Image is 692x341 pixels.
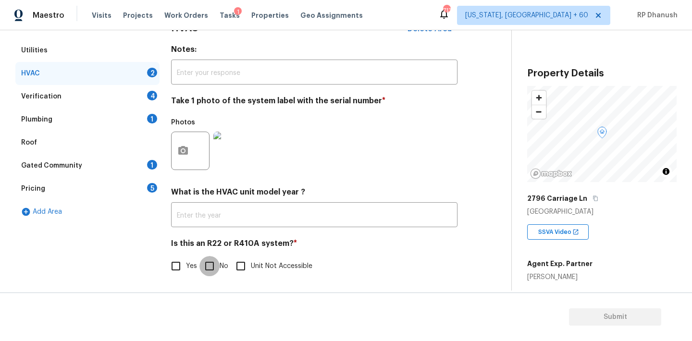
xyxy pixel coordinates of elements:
h4: What is the HVAC unit model year ? [171,187,457,201]
div: 1 [147,114,157,123]
h4: Is this an R22 or R410A system? [171,239,457,252]
div: Add Area [15,200,160,223]
div: 1 [147,160,157,170]
button: Zoom in [532,91,546,105]
h4: Take 1 photo of the system label with the serial number [171,96,457,110]
div: Gated Community [21,161,82,170]
div: 713 [443,6,450,15]
span: Yes [186,261,197,271]
div: 2 [147,68,157,77]
span: Maestro [33,11,64,20]
div: Pricing [21,184,45,194]
div: 1 [234,7,242,17]
span: No [220,261,228,271]
div: Plumbing [21,115,52,124]
img: Open In New Icon [572,229,579,235]
span: [US_STATE], [GEOGRAPHIC_DATA] + 60 [465,11,588,20]
h4: Notes: [171,45,457,58]
span: Tasks [220,12,240,19]
input: Enter your response [171,62,457,85]
div: 5 [147,183,157,193]
button: Copy Address [591,194,600,203]
button: Zoom out [532,105,546,119]
canvas: Map [527,86,677,182]
h3: Property Details [527,69,677,78]
span: Unit Not Accessible [251,261,312,271]
span: RP Dhanush [633,11,678,20]
span: SSVA Video [538,227,575,237]
div: Roof [21,138,37,147]
button: Toggle attribution [660,166,672,177]
div: HVAC [21,69,40,78]
span: Projects [123,11,153,20]
span: Properties [251,11,289,20]
span: Toggle attribution [663,166,669,177]
div: Map marker [597,127,607,142]
div: Utilities [21,46,48,55]
h5: Agent Exp. Partner [527,259,593,268]
h5: 2796 Carriage Ln [527,194,587,203]
div: [PERSON_NAME] [527,272,593,282]
div: 4 [147,91,157,100]
span: Geo Assignments [300,11,363,20]
div: SSVA Video [527,224,589,240]
h5: Photos [171,119,195,126]
span: Work Orders [164,11,208,20]
div: Verification [21,92,62,101]
div: [GEOGRAPHIC_DATA] [527,207,677,217]
span: Visits [92,11,111,20]
a: Mapbox homepage [530,168,572,179]
input: Enter the year [171,205,457,227]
